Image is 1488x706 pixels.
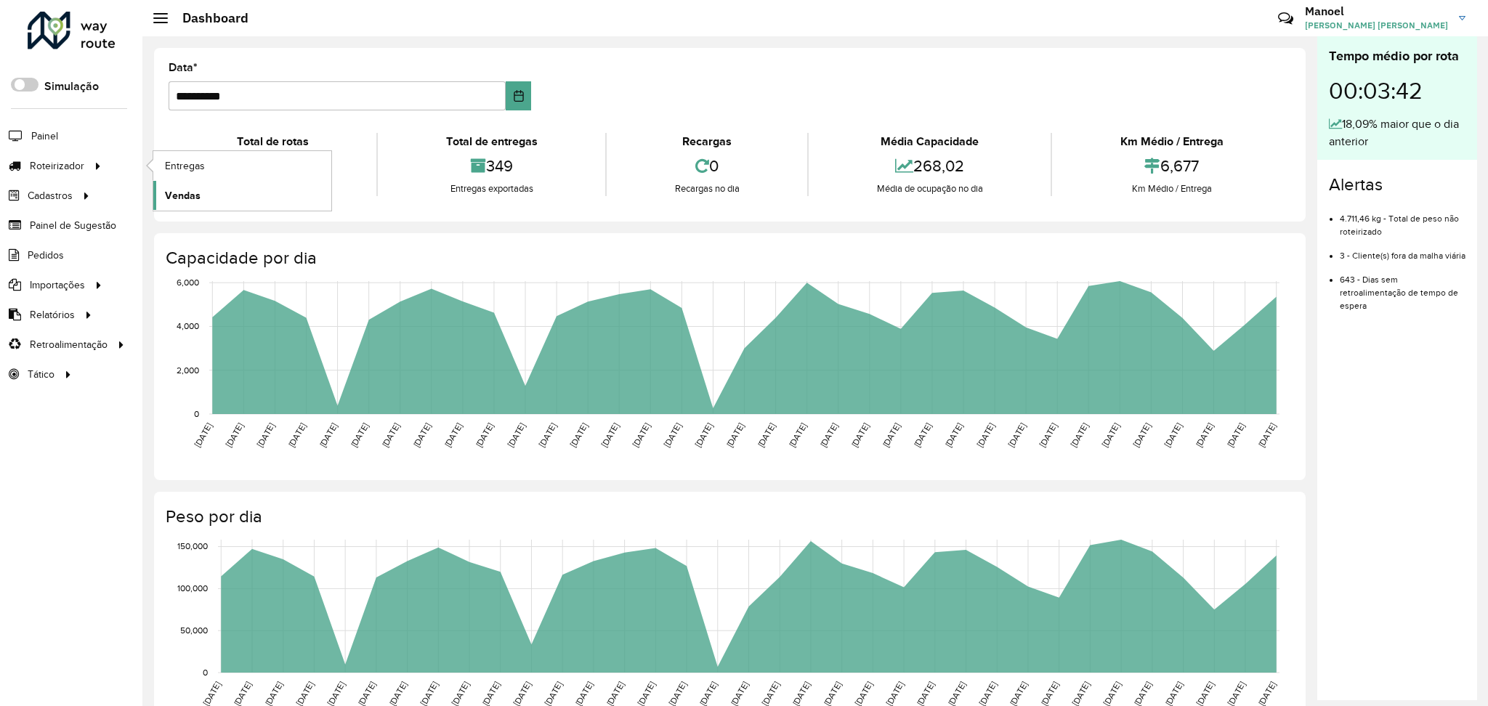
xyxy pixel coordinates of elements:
[1131,421,1152,449] text: [DATE]
[168,10,248,26] h2: Dashboard
[381,133,602,150] div: Total de entregas
[610,182,804,196] div: Recargas no dia
[349,421,370,449] text: [DATE]
[44,78,99,95] label: Simulação
[599,421,620,449] text: [DATE]
[1069,421,1090,449] text: [DATE]
[631,421,652,449] text: [DATE]
[1225,421,1246,449] text: [DATE]
[177,277,199,287] text: 6,000
[474,421,495,449] text: [DATE]
[381,182,602,196] div: Entregas exportadas
[165,188,201,203] span: Vendas
[849,421,870,449] text: [DATE]
[881,421,902,449] text: [DATE]
[30,307,75,322] span: Relatórios
[610,150,804,182] div: 0
[30,337,108,352] span: Retroalimentação
[724,421,745,449] text: [DATE]
[180,625,208,635] text: 50,000
[1162,421,1184,449] text: [DATE]
[1329,46,1465,66] div: Tempo médio por rota
[1056,182,1287,196] div: Km Médio / Entrega
[1305,19,1448,32] span: [PERSON_NAME] [PERSON_NAME]
[756,421,777,449] text: [DATE]
[975,421,996,449] text: [DATE]
[818,421,839,449] text: [DATE]
[505,421,526,449] text: [DATE]
[1340,201,1465,238] li: 4.711,46 kg - Total de peso não roteirizado
[30,218,116,233] span: Painel de Sugestão
[203,668,208,677] text: 0
[1056,133,1287,150] div: Km Médio / Entrega
[1329,174,1465,195] h4: Alertas
[1056,150,1287,182] div: 6,677
[28,367,54,382] span: Tático
[381,150,602,182] div: 349
[812,182,1047,196] div: Média de ocupação no dia
[1329,66,1465,115] div: 00:03:42
[318,421,339,449] text: [DATE]
[568,421,589,449] text: [DATE]
[1194,421,1215,449] text: [DATE]
[193,421,214,449] text: [DATE]
[177,365,199,375] text: 2,000
[172,133,373,150] div: Total de rotas
[30,158,84,174] span: Roteirizador
[177,322,199,331] text: 4,000
[30,277,85,293] span: Importações
[31,129,58,144] span: Painel
[1100,421,1121,449] text: [DATE]
[255,421,276,449] text: [DATE]
[1038,421,1059,449] text: [DATE]
[1329,115,1465,150] div: 18,09% maior que o dia anterior
[411,421,432,449] text: [DATE]
[166,248,1291,269] h4: Capacidade por dia
[812,150,1047,182] div: 268,02
[28,248,64,263] span: Pedidos
[380,421,401,449] text: [DATE]
[1340,238,1465,262] li: 3 - Cliente(s) fora da malha viária
[1340,262,1465,312] li: 643 - Dias sem retroalimentação de tempo de espera
[812,133,1047,150] div: Média Capacidade
[610,133,804,150] div: Recargas
[506,81,531,110] button: Choose Date
[224,421,245,449] text: [DATE]
[787,421,808,449] text: [DATE]
[153,151,331,180] a: Entregas
[28,188,73,203] span: Cadastros
[662,421,683,449] text: [DATE]
[153,181,331,210] a: Vendas
[537,421,558,449] text: [DATE]
[177,584,208,593] text: 100,000
[177,542,208,551] text: 150,000
[1270,3,1301,34] a: Contato Rápido
[912,421,933,449] text: [DATE]
[943,421,964,449] text: [DATE]
[166,506,1291,527] h4: Peso por dia
[169,59,198,76] label: Data
[1256,421,1277,449] text: [DATE]
[286,421,307,449] text: [DATE]
[165,158,205,174] span: Entregas
[442,421,464,449] text: [DATE]
[194,409,199,418] text: 0
[1305,4,1448,18] h3: Manoel
[693,421,714,449] text: [DATE]
[1006,421,1027,449] text: [DATE]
